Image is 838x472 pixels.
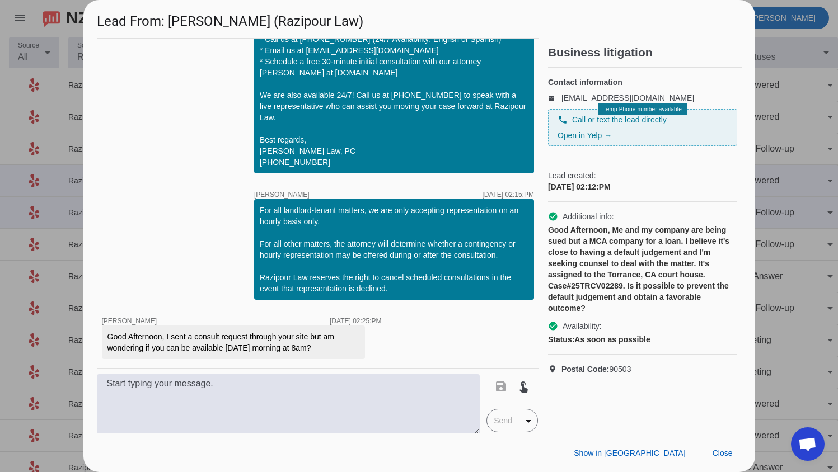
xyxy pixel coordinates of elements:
div: Good Afternoon, I sent a consult request through your site but am wondering if you can be availab... [107,331,359,353]
mat-icon: email [548,95,561,101]
strong: Postal Code: [561,365,610,374]
span: 90503 [561,364,631,375]
div: As soon as possible [548,334,737,345]
h4: Contact information [548,77,737,88]
mat-icon: touch_app [517,380,530,393]
button: Close [704,443,742,463]
div: Good Afternoon, Me and my company are being sued but a MCA company for a loan. I believe it's clo... [548,224,737,314]
span: [PERSON_NAME] [102,317,157,325]
a: [EMAIL_ADDRESS][DOMAIN_NAME] [561,93,694,102]
span: Lead created: [548,170,737,181]
span: [PERSON_NAME] [254,191,310,198]
button: Show in [GEOGRAPHIC_DATA] [565,443,694,463]
mat-icon: arrow_drop_down [522,414,535,428]
span: Show in [GEOGRAPHIC_DATA] [574,449,685,457]
mat-icon: location_on [548,365,561,374]
mat-icon: check_circle [548,321,558,331]
strong: Status: [548,335,574,344]
div: Open chat [791,427,825,461]
div: [DATE] 02:25:PM [330,318,381,324]
mat-icon: check_circle [548,211,558,221]
a: Open in Yelp → [558,131,612,140]
div: [DATE] 02:12:PM [548,181,737,192]
span: Call or text the lead directly [572,114,667,125]
span: Temp Phone number available [603,106,681,112]
span: Additional info: [563,211,614,222]
span: Close [713,449,733,457]
div: For all landlord-tenant matters, we are only accepting representation on an hourly basis only. Fo... [260,205,528,294]
h2: Business litigation [548,47,742,58]
div: [DATE] 02:15:PM [482,191,533,198]
mat-icon: phone [558,115,568,125]
span: Availability: [563,320,602,332]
